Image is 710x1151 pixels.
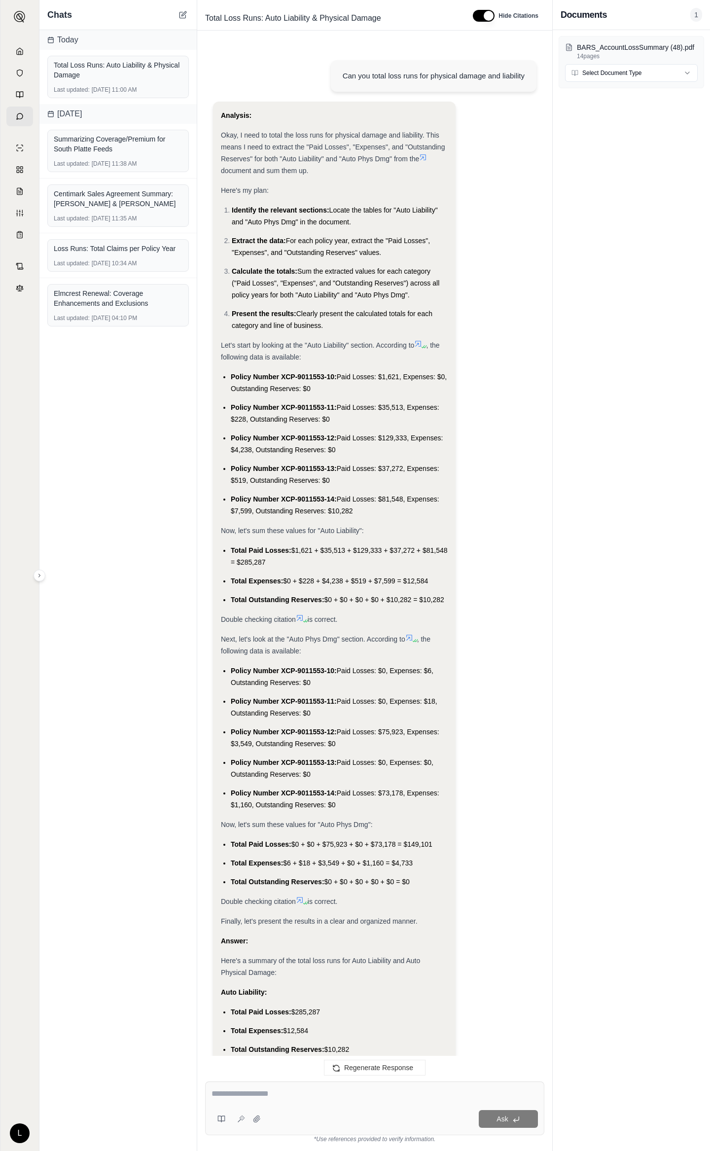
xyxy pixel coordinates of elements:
[221,167,308,175] span: document and sum them up.
[6,225,33,245] a: Coverage Table
[221,341,414,349] span: Let's start by looking at the "Auto Liability" section. According to
[221,988,267,996] strong: Auto Liability:
[231,434,443,454] span: Paid Losses: $129,333, Expenses: $4,238, Outstanding Reserves: $0
[232,237,286,245] span: Extract the data:
[14,11,26,23] img: Expand sidebar
[6,256,33,276] a: Contract Analysis
[479,1110,538,1128] button: Ask
[291,840,432,848] span: $0 + $0 + $75,923 + $0 + $73,178 = $149,101
[6,203,33,223] a: Custom Report
[231,495,439,515] span: Paid Losses: $81,548, Expenses: $7,599, Outstanding Reserves: $10,282
[6,41,33,61] a: Home
[231,789,337,797] span: Policy Number XCP-9011553-14:
[6,181,33,201] a: Claim Coverage
[54,244,182,253] div: Loss Runs: Total Claims per Policy Year
[231,840,291,848] span: Total Paid Losses:
[231,465,337,472] span: Policy Number XCP-9011553-13:
[34,570,45,581] button: Expand sidebar
[232,206,329,214] span: Identify the relevant sections:
[324,1060,426,1076] button: Regenerate Response
[221,131,445,163] span: Okay, I need to total the loss runs for physical damage and liability. This means I need to extra...
[221,527,364,535] span: Now, let's sum these values for "Auto Liability":
[231,403,337,411] span: Policy Number XCP-9011553-11:
[324,878,410,886] span: $0 + $0 + $0 + $0 + $0 = $0
[54,60,182,80] div: Total Loss Runs: Auto Liability & Physical Damage
[577,42,698,52] p: BARS_AccountLossSummary (48).pdf
[232,310,432,329] span: Clearly present the calculated totals for each category and line of business.
[54,259,182,267] div: [DATE] 10:34 AM
[324,596,444,604] span: $0 + $0 + $0 + $0 + $10,282 = $10,282
[231,697,437,717] span: Paid Losses: $0, Expenses: $18, Outstanding Reserves: $0
[221,957,420,976] span: Here's a summary of the total loss runs for Auto Liability and Auto Physical Damage:
[54,259,90,267] span: Last updated:
[577,52,698,60] p: 14 pages
[221,341,440,361] span: , the following data is available:
[231,434,337,442] span: Policy Number XCP-9011553-12:
[201,10,385,26] span: Total Loss Runs: Auto Liability & Physical Damage
[232,267,297,275] span: Calculate the totals:
[231,546,448,566] span: $1,621 + $35,513 + $129,333 + $37,272 + $81,548 = $285,287
[232,267,439,299] span: Sum the extracted values for each category ("Paid Losses", "Expenses", and "Outstanding Reserves"...
[10,1123,30,1143] div: L
[283,1027,308,1035] span: $12,584
[231,789,439,809] span: Paid Losses: $73,178, Expenses: $1,160, Outstanding Reserves: $0
[221,821,373,828] span: Now, let's sum these values for "Auto Phys Dmg":
[6,138,33,158] a: Single Policy
[54,86,182,94] div: [DATE] 11:00 AM
[690,8,702,22] span: 1
[6,63,33,83] a: Documents Vault
[39,104,197,124] div: [DATE]
[54,160,182,168] div: [DATE] 11:38 AM
[231,878,324,886] span: Total Outstanding Reserves:
[231,667,337,675] span: Policy Number XCP-9011553-10:
[283,859,413,867] span: $6 + $18 + $3,549 + $0 + $1,160 = $4,733
[221,635,405,643] span: Next, let's look at the "Auto Phys Dmg" section. According to
[6,278,33,298] a: Legal Search Engine
[231,546,291,554] span: Total Paid Losses:
[324,1045,350,1053] span: $10,282
[231,667,433,686] span: Paid Losses: $0, Expenses: $6, Outstanding Reserves: $0
[231,577,283,585] span: Total Expenses:
[39,30,197,50] div: Today
[54,288,182,308] div: Elmcrest Renewal: Coverage Enhancements and Exclusions
[231,596,324,604] span: Total Outstanding Reserves:
[54,160,90,168] span: Last updated:
[498,12,538,20] span: Hide Citations
[6,160,33,180] a: Policy Comparisons
[221,898,296,905] span: Double checking citation
[10,7,30,27] button: Expand sidebar
[231,1045,324,1053] span: Total Outstanding Reserves:
[231,728,337,736] span: Policy Number XCP-9011553-12:
[54,215,182,222] div: [DATE] 11:35 AM
[221,615,296,623] span: Double checking citation
[291,1008,320,1016] span: $285,287
[283,577,428,585] span: $0 + $228 + $4,238 + $519 + $7,599 = $12,584
[232,237,430,256] span: For each policy year, extract the "Paid Losses", "Expenses", and "Outstanding Reserves" values.
[54,215,90,222] span: Last updated:
[54,189,182,209] div: Centimark Sales Agreement Summary: [PERSON_NAME] & [PERSON_NAME]
[343,70,525,82] div: Can you total loss runs for physical damage and liability
[308,615,338,623] span: is correct.
[308,898,338,905] span: is correct.
[231,758,433,778] span: Paid Losses: $0, Expenses: $0, Outstanding Reserves: $0
[54,314,90,322] span: Last updated:
[201,10,461,26] div: Edit Title
[232,206,438,226] span: Locate the tables for "Auto Liability" and "Auto Phys Dmg" in the document.
[54,86,90,94] span: Last updated:
[231,373,447,393] span: Paid Losses: $1,621, Expenses: $0, Outstanding Reserves: $0
[565,42,698,60] button: BARS_AccountLossSummary (48).pdf14pages
[231,1008,291,1016] span: Total Paid Losses:
[231,758,337,766] span: Policy Number XCP-9011553-13:
[205,1135,544,1143] div: *Use references provided to verify information.
[231,465,439,484] span: Paid Losses: $37,272, Expenses: $519, Outstanding Reserves: $0
[221,186,269,194] span: Here's my plan:
[232,310,296,318] span: Present the results:
[221,111,251,119] strong: Analysis:
[221,635,430,655] span: , the following data is available:
[231,728,439,748] span: Paid Losses: $75,923, Expenses: $3,549, Outstanding Reserves: $0
[54,134,182,154] div: Summarizing Coverage/Premium for South Platte Feeds
[344,1064,413,1072] span: Regenerate Response
[231,859,283,867] span: Total Expenses:
[561,8,607,22] h3: Documents
[221,937,248,945] strong: Answer:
